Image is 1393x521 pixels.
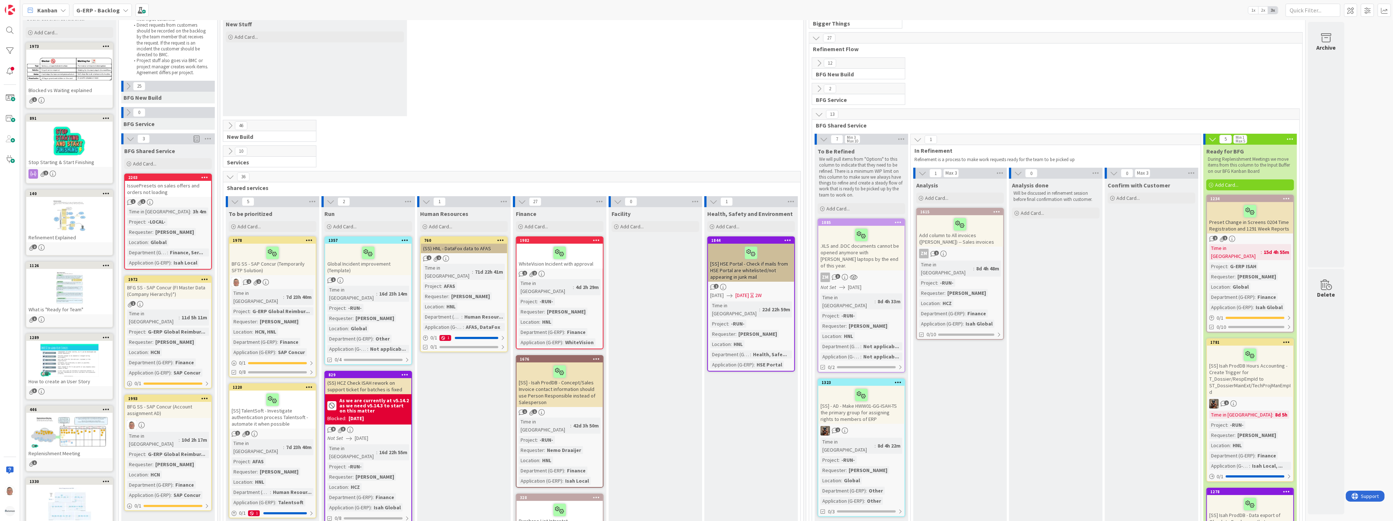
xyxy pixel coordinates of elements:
[708,244,794,282] div: [SS] HSE Portal - Check if mails from HSE Portal are whitelisted/not appearing in junk mail
[945,289,988,297] div: [PERSON_NAME]
[1286,4,1340,17] input: Quick Filter...
[1207,339,1293,397] div: 1781[SS] Isah ProdDB Hours Accounting - Create Trigger for T_Dossier/RespEmpId to ST_DossierMainE...
[1207,472,1293,481] div: 0/1
[127,259,171,267] div: Application (G-ERP)
[429,223,452,230] span: Add Card...
[620,223,644,230] span: Add Card...
[813,20,893,27] span: Bigger Things
[1261,248,1262,256] span: :
[26,305,113,314] div: What is "Ready for Team"
[1207,195,1293,233] div: 1234Preset Change in Screens 0204 Time Registration and 1291 Week Reports
[826,205,850,212] span: Add Card...
[190,208,191,216] span: :
[427,255,431,260] span: 1
[327,304,345,312] div: Project
[1227,262,1228,270] span: :
[149,238,168,246] div: Global
[847,136,856,139] div: Min 3
[1116,195,1140,201] span: Add Card...
[127,420,137,430] img: lD
[919,309,964,317] div: Department (G-ERP)
[818,219,905,270] div: 1885.XLS and .DOC documents cannot be opened anymore with [PERSON_NAME] laptops by the end of thi...
[917,215,1003,247] div: Add column to All invoices ([PERSON_NAME]) -- Sales invoices
[26,262,113,314] div: 1126What is "Ready for Team"
[517,237,603,244] div: 1982
[26,43,113,50] div: 1973
[831,135,843,144] span: 7
[127,309,179,326] div: Time in [GEOGRAPHIC_DATA]
[26,43,113,95] div: 1973Blocked vs Waiting explained
[32,244,37,249] span: 2
[233,238,316,243] div: 1978
[914,147,1192,154] span: In Refinement
[1248,7,1258,14] span: 1x
[325,372,411,378] div: 829
[822,220,905,225] div: 1885
[283,293,284,301] span: :
[172,259,199,267] div: Isah Local
[345,304,346,312] span: :
[377,290,409,298] div: 16d 23h 14m
[449,292,492,300] div: [PERSON_NAME]
[125,181,211,197] div: IssuePresets on sales offers and orders not loading
[1253,303,1254,311] span: :
[917,209,1003,247] div: 1615Add column to All invoices ([PERSON_NAME]) -- Sales invoices
[974,265,1001,273] div: 8d 4h 48m
[716,223,739,230] span: Add Card...
[26,406,113,413] div: 446
[133,82,145,91] span: 25
[26,190,113,242] div: 140Refinement Explained
[226,20,252,28] span: New Stuff
[423,264,472,280] div: Time in [GEOGRAPHIC_DATA]
[131,301,136,306] span: 1
[423,313,461,321] div: Department (G-ERP)
[328,238,411,243] div: 1357
[914,157,1194,163] p: Refinement is a process to make work requests ready for the team to be picked up
[818,426,905,436] div: VK
[125,501,211,510] div: 0/1
[137,134,150,143] span: 3
[1208,156,1293,174] p: During Replenishment Meetings we move items from this column to the Input Buffer on our BFG Kanba...
[545,308,587,316] div: [PERSON_NAME]
[227,133,307,140] span: New Build
[821,426,830,436] img: VK
[128,277,211,282] div: 1972
[919,279,937,287] div: Project
[759,305,760,313] span: :
[1206,148,1244,155] span: Ready for BFG
[15,1,33,10] span: Support
[574,283,601,291] div: 4d 2h 29m
[324,210,335,217] span: Run
[247,279,251,284] span: 1
[1215,182,1238,188] span: Add Card...
[376,290,377,298] span: :
[710,292,724,299] span: [DATE]
[818,226,905,270] div: .XLS and .DOC documents cannot be opened anymore with [PERSON_NAME] laptops by the end of this year.
[1207,313,1293,323] div: 0/1
[26,190,113,197] div: 140
[517,356,603,407] div: 1676[SS] - Isah ProdDB - Concept/Sales Invoice contact information should use Person Responsible ...
[929,169,942,178] span: 1
[917,209,1003,215] div: 1615
[916,182,938,189] span: Analysis
[941,299,954,307] div: HCZ
[30,191,113,196] div: 140
[191,208,208,216] div: 3h 4m
[1268,7,1278,14] span: 3x
[520,238,603,243] div: 1982
[711,238,794,243] div: 1844
[26,478,113,485] div: 1330
[1236,273,1278,281] div: [PERSON_NAME]
[1209,293,1255,301] div: Department (G-ERP)
[229,277,316,287] div: lD
[876,297,902,305] div: 8d 4h 33m
[26,406,113,458] div: 446Replenishment Meeting
[755,292,762,299] div: 2W
[919,249,929,258] div: ZM
[472,268,473,276] span: :
[34,29,58,36] span: Add Card...
[232,289,283,305] div: Time in [GEOGRAPHIC_DATA]
[1236,136,1244,139] div: Min 1
[818,219,905,226] div: 1885
[442,282,457,290] div: AFAS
